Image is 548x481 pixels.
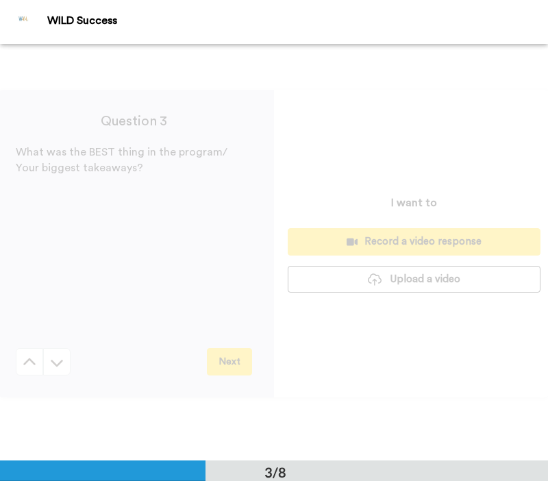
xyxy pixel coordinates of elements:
h4: Question 3 [16,112,252,131]
img: Profile Image [8,5,40,38]
button: Record a video response [288,228,540,255]
div: Record a video response [299,234,530,249]
div: WILD Success [47,14,547,27]
button: Upload a video [288,266,540,293]
p: I want to [391,195,437,211]
button: Next [207,348,252,375]
span: What was the BEST thing in the program/ Your biggest takeaways? [16,147,230,173]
